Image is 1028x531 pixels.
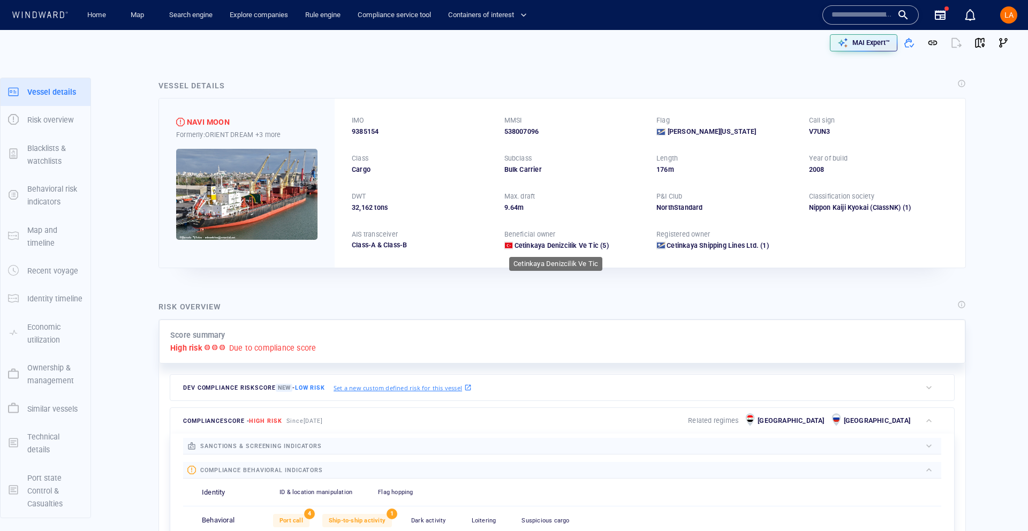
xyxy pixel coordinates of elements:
[504,165,644,175] div: Bulk Carrier
[1,293,90,304] a: Identity timeline
[1,423,90,464] button: Technical details
[809,203,901,213] div: Nippon Kaiji Kyokai (ClassNK)
[225,6,292,25] a: Explore companies
[1,175,90,216] button: Behavioral risk indicators
[1,78,90,106] button: Vessel details
[27,430,83,457] p: Technical details
[183,384,325,392] span: Dev Compliance risk score -
[1,395,90,423] button: Similar vessels
[1,437,90,447] a: Technical details
[472,517,496,524] span: Loitering
[352,154,368,163] p: Class
[504,203,508,211] span: 9
[27,321,83,347] p: Economic utilization
[27,183,83,209] p: Behavioral risk indicators
[656,165,668,173] span: 176
[27,264,78,277] p: Recent voyage
[165,6,217,25] a: Search engine
[1,369,90,379] a: Ownership & management
[667,241,759,249] span: Cetinkaya Shipping Lines Ltd.
[809,154,848,163] p: Year of build
[504,154,532,163] p: Subclass
[187,116,230,128] span: NAVI MOON
[1,216,90,257] button: Map and timeline
[656,203,796,213] div: NorthStandard
[830,34,897,51] button: MAI Expert™
[510,203,518,211] span: 64
[809,116,835,125] p: Call sign
[901,203,948,213] span: (1)
[1,149,90,159] a: Blacklists & watchlists
[352,230,398,239] p: AIS transceiver
[202,488,225,498] p: Identity
[255,129,281,140] p: +3 more
[1,134,90,176] button: Blacklists & watchlists
[176,129,318,140] div: Formerly: ORIENT DREAM
[1,231,90,241] a: Map and timeline
[667,241,769,251] a: Cetinkaya Shipping Lines Ltd. (1)
[79,6,114,25] button: Home
[1,285,90,313] button: Identity timeline
[1,257,90,285] button: Recent voyage
[897,31,921,55] button: Add to vessel list
[656,154,678,163] p: Length
[352,165,492,175] div: Cargo
[809,192,874,201] p: Classification society
[1,403,90,413] a: Similar vessels
[27,292,82,305] p: Identity timeline
[279,517,303,524] span: Port call
[518,203,524,211] span: m
[1004,11,1014,19] span: LA
[504,192,535,201] p: Max. draft
[279,489,352,496] span: ID & location manipulation
[1,265,90,276] a: Recent voyage
[656,116,670,125] p: Flag
[809,165,949,175] div: 2008
[122,6,156,25] button: Map
[668,127,757,136] span: [PERSON_NAME][US_STATE]
[27,403,78,415] p: Similar vessels
[249,418,282,424] span: High risk
[202,515,235,526] p: Behavioral
[170,342,202,354] p: High risk
[656,230,710,239] p: Registered owner
[176,149,318,240] img: 5905c3460328b758c69a5740_0
[353,6,435,25] a: Compliance service tool
[411,517,446,524] span: Dark activity
[964,9,977,21] div: Notification center
[1,464,90,518] button: Port state Control & Casualties
[1,115,90,125] a: Risk overview
[504,127,644,136] div: 538007096
[334,382,472,393] a: Set a new custom defined risk for this vessel
[508,203,510,211] span: .
[27,113,74,126] p: Risk overview
[1,106,90,134] button: Risk overview
[1,86,90,96] a: Vessel details
[352,192,366,201] p: DWT
[158,79,225,92] div: Vessel details
[352,127,379,136] span: 9385154
[387,509,397,519] span: 1
[170,329,225,342] p: Score summary
[1,313,90,354] button: Economic utilization
[378,489,413,496] span: Flag hopping
[1,485,90,495] a: Port state Control & Casualties
[27,224,83,250] p: Map and timeline
[809,127,949,136] div: V7UN3
[444,6,536,25] button: Containers of interest
[183,418,282,424] span: compliance score -
[992,31,1015,55] button: Visual Link Analysis
[334,383,462,392] p: Set a new custom defined risk for this vessel
[1,328,90,338] a: Economic utilization
[304,509,315,519] span: 4
[599,241,609,251] span: (5)
[1,190,90,200] a: Behavioral risk indicators
[27,361,83,388] p: Ownership & management
[982,483,1020,523] iframe: Chat
[126,6,152,25] a: Map
[375,241,407,249] span: Class-B
[521,517,569,524] span: Suspicious cargo
[200,467,323,474] span: compliance behavioral indicators
[301,6,345,25] a: Rule engine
